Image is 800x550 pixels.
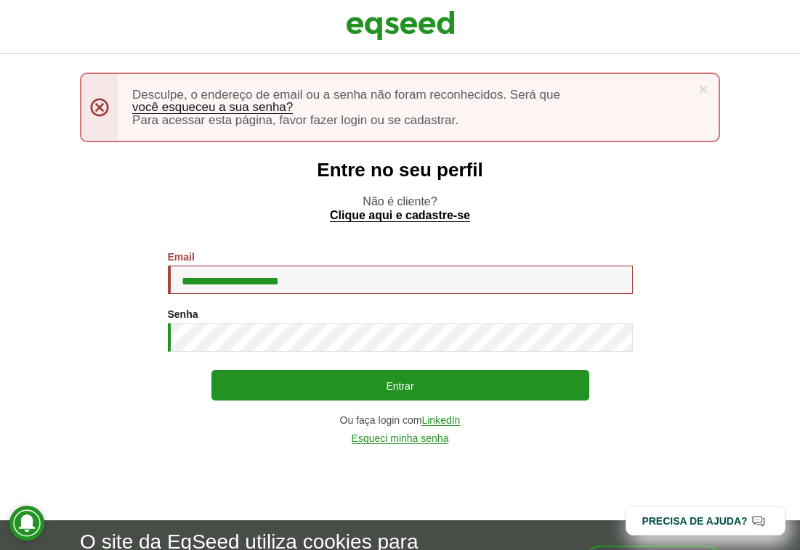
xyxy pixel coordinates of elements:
p: Não é cliente? [29,194,771,222]
a: LinkedIn [421,415,460,426]
label: Email [168,252,195,262]
a: você esqueceu a sua senha? [132,101,293,114]
a: Esqueci minha senha [352,433,449,444]
img: EqSeed Logo [346,7,455,44]
a: × [699,81,708,97]
h2: Entre no seu perfil [29,160,771,181]
li: Para acessar esta página, favor fazer login ou se cadastrar. [132,114,690,126]
a: Clique aqui e cadastre-se [330,210,470,222]
li: Desculpe, o endereço de email ou a senha não foram reconhecidos. Será que [132,89,690,114]
label: Senha [168,309,198,319]
button: Entrar [211,370,589,401]
div: Ou faça login com [168,415,633,426]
